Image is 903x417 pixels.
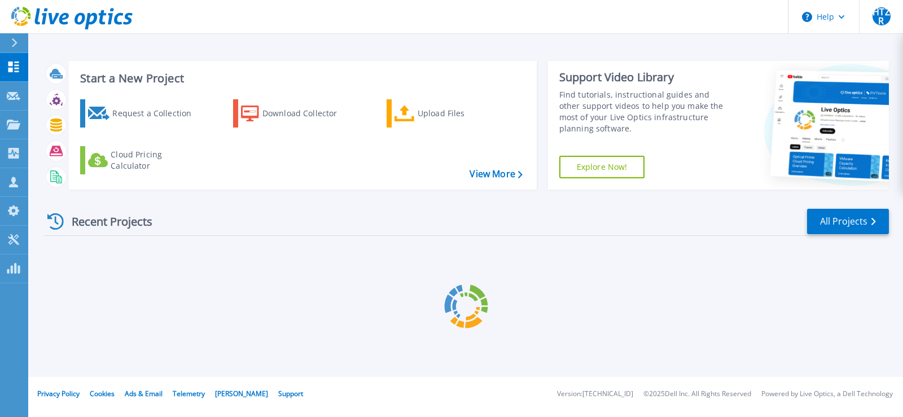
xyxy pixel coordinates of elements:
[80,72,522,85] h3: Start a New Project
[643,390,751,398] li: © 2025 Dell Inc. All Rights Reserved
[807,209,889,234] a: All Projects
[80,99,206,128] a: Request a Collection
[80,146,206,174] a: Cloud Pricing Calculator
[215,389,268,398] a: [PERSON_NAME]
[559,156,645,178] a: Explore Now!
[43,208,168,235] div: Recent Projects
[112,102,203,125] div: Request a Collection
[278,389,303,398] a: Support
[470,169,522,179] a: View More
[125,389,163,398] a: Ads & Email
[111,149,201,172] div: Cloud Pricing Calculator
[559,89,731,134] div: Find tutorials, instructional guides and other support videos to help you make the most of your L...
[418,102,508,125] div: Upload Files
[761,390,893,398] li: Powered by Live Optics, a Dell Technology
[873,7,891,25] span: HTZR
[37,389,80,398] a: Privacy Policy
[387,99,512,128] a: Upload Files
[90,389,115,398] a: Cookies
[233,99,359,128] a: Download Collector
[557,390,633,398] li: Version: [TECHNICAL_ID]
[173,389,205,398] a: Telemetry
[559,70,731,85] div: Support Video Library
[262,102,353,125] div: Download Collector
